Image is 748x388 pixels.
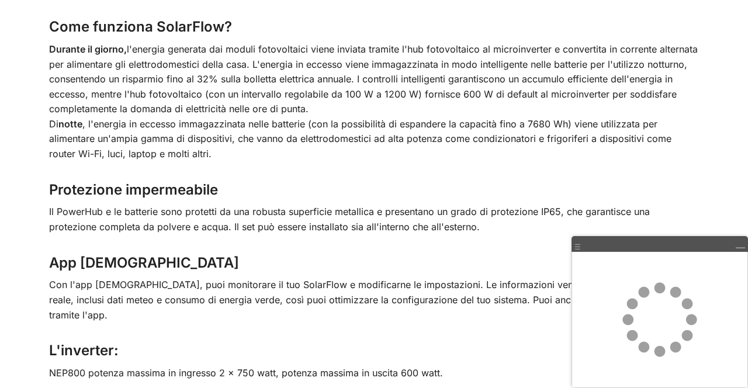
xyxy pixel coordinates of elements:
font: L'inverter: [49,342,119,359]
font: Il PowerHub e le batterie sono protetti da una robusta superficie metallica e presentano un grado... [49,206,650,233]
font: Con l'app [DEMOGRAPHIC_DATA], puoi monitorare il tuo SolarFlow e modificarne le impostazioni. Le ... [49,279,692,320]
font: ☰ [574,243,581,251]
iframe: Aiuto in tempo reale [572,252,747,387]
a: Riduci a icona/Ripristina [735,239,745,250]
font: Come funziona SolarFlow? [49,18,232,35]
font: , l'energia in eccesso immagazzinata nelle batterie (con la possibilità di espandere la capacità ... [49,118,671,160]
font: Durante il giorno, [49,43,127,55]
font: NEP800 potenza massima in ingresso 2 x 750 watt, potenza massima in uscita 600 watt. [49,367,443,379]
font: App [DEMOGRAPHIC_DATA] [49,254,239,271]
a: ☰ [574,239,581,251]
font: Protezione impermeabile [49,181,218,198]
font: notte [58,118,82,130]
font: l'energia generata dai moduli fotovoltaici viene inviata tramite l'hub fotovoltaico al microinver... [49,43,698,115]
font: Di [49,118,58,130]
